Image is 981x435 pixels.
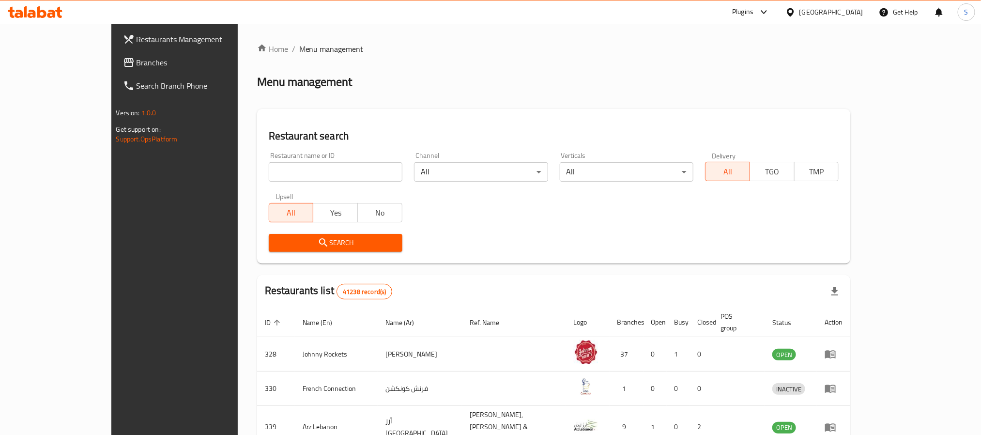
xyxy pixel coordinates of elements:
[709,165,746,179] span: All
[265,283,393,299] h2: Restaurants list
[574,374,598,399] img: French Connection
[823,280,846,303] div: Export file
[257,74,353,90] h2: Menu management
[137,33,267,45] span: Restaurants Management
[754,165,791,179] span: TGO
[794,162,839,181] button: TMP
[317,206,354,220] span: Yes
[799,7,863,17] div: [GEOGRAPHIC_DATA]
[295,372,378,406] td: French Connection
[721,311,753,334] span: POS group
[690,308,713,337] th: Closed
[137,80,267,92] span: Search Branch Phone
[610,372,644,406] td: 1
[378,337,462,372] td: [PERSON_NAME]
[269,129,839,143] h2: Restaurant search
[772,349,796,360] div: OPEN
[644,372,667,406] td: 0
[295,337,378,372] td: Johnny Rockets
[378,372,462,406] td: فرنش كونكشن
[667,372,690,406] td: 0
[337,284,392,299] div: Total records count
[357,203,402,222] button: No
[825,383,843,394] div: Menu
[705,162,750,181] button: All
[690,372,713,406] td: 0
[265,317,283,328] span: ID
[385,317,427,328] span: Name (Ar)
[337,287,392,296] span: 41238 record(s)
[965,7,968,17] span: S
[772,384,805,395] span: INACTIVE
[269,203,314,222] button: All
[276,193,293,200] label: Upsell
[817,308,850,337] th: Action
[798,165,835,179] span: TMP
[269,234,402,252] button: Search
[115,51,275,74] a: Branches
[667,308,690,337] th: Busy
[269,162,402,182] input: Search for restaurant name or ID..
[137,57,267,68] span: Branches
[772,317,804,328] span: Status
[303,317,345,328] span: Name (En)
[825,421,843,433] div: Menu
[772,349,796,360] span: OPEN
[750,162,795,181] button: TGO
[772,422,796,433] span: OPEN
[690,337,713,372] td: 0
[712,152,736,159] label: Delivery
[644,308,667,337] th: Open
[116,107,140,119] span: Version:
[414,162,548,182] div: All
[276,237,395,249] span: Search
[825,348,843,360] div: Menu
[362,206,399,220] span: No
[667,337,690,372] td: 1
[610,337,644,372] td: 37
[560,162,693,182] div: All
[470,317,512,328] span: Ref. Name
[141,107,156,119] span: 1.0.0
[257,337,295,372] td: 328
[257,43,851,55] nav: breadcrumb
[292,43,295,55] li: /
[732,6,753,18] div: Plugins
[116,133,178,145] a: Support.OpsPlatform
[574,340,598,364] img: Johnny Rockets
[116,123,161,136] span: Get support on:
[273,206,310,220] span: All
[257,372,295,406] td: 330
[566,308,610,337] th: Logo
[644,337,667,372] td: 0
[313,203,358,222] button: Yes
[610,308,644,337] th: Branches
[299,43,364,55] span: Menu management
[115,74,275,97] a: Search Branch Phone
[115,28,275,51] a: Restaurants Management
